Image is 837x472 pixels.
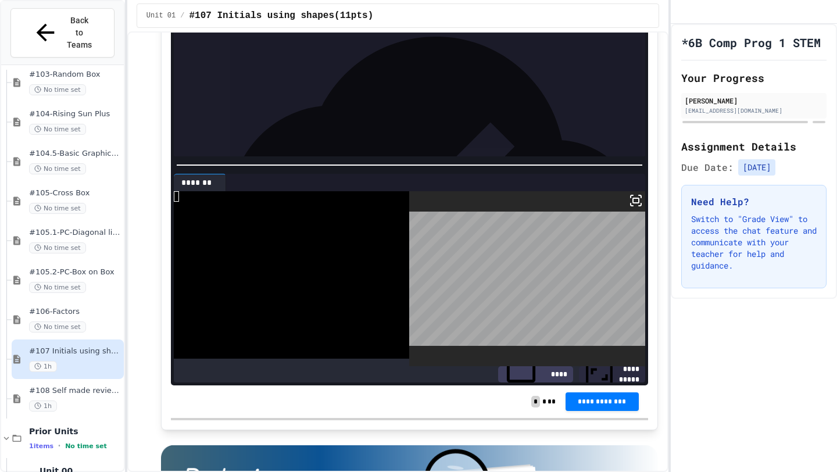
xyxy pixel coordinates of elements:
[29,442,53,450] span: 1 items
[29,386,121,396] span: #108 Self made review (15pts)
[691,213,817,271] p: Switch to "Grade View" to access the chat feature and communicate with your teacher for help and ...
[29,124,86,135] span: No time set
[29,242,86,253] span: No time set
[29,70,121,80] span: #103-Random Box
[29,149,121,159] span: #104.5-Basic Graphics Review
[685,95,823,106] div: [PERSON_NAME]
[10,8,115,58] button: Back to Teams
[29,401,57,412] span: 1h
[691,195,817,209] h3: Need Help?
[29,346,121,356] span: #107 Initials using shapes(11pts)
[29,163,86,174] span: No time set
[29,228,121,238] span: #105.1-PC-Diagonal line
[685,106,823,115] div: [EMAIL_ADDRESS][DOMAIN_NAME]
[189,9,373,23] span: #107 Initials using shapes(11pts)
[66,15,93,51] span: Back to Teams
[29,426,121,437] span: Prior Units
[738,159,775,176] span: [DATE]
[29,188,121,198] span: #105-Cross Box
[29,321,86,332] span: No time set
[29,361,57,372] span: 1h
[681,34,821,51] h1: *6B Comp Prog 1 STEM
[29,282,86,293] span: No time set
[29,84,86,95] span: No time set
[29,109,121,119] span: #104-Rising Sun Plus
[29,307,121,317] span: #106-Factors
[681,160,734,174] span: Due Date:
[29,267,121,277] span: #105.2-PC-Box on Box
[58,441,60,450] span: •
[180,11,184,20] span: /
[681,70,827,86] h2: Your Progress
[65,442,107,450] span: No time set
[146,11,176,20] span: Unit 01
[29,203,86,214] span: No time set
[681,138,827,155] h2: Assignment Details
